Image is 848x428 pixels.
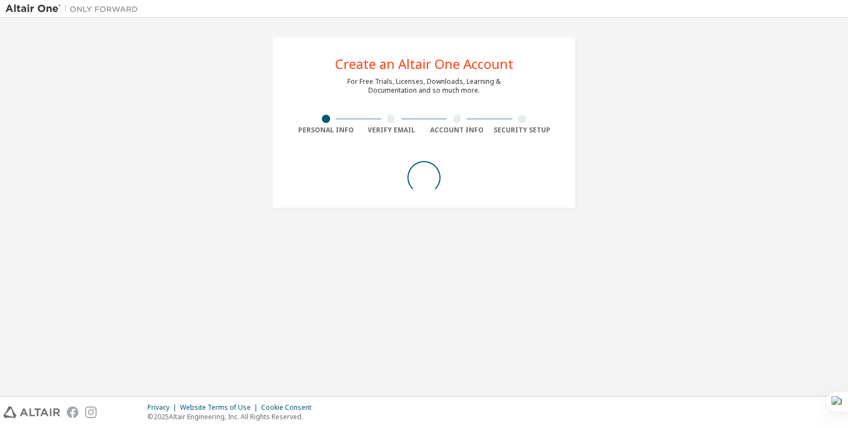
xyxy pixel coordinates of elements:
div: Create an Altair One Account [335,57,513,71]
div: Account Info [424,126,490,135]
img: facebook.svg [67,406,78,418]
div: Security Setup [490,126,555,135]
img: instagram.svg [85,406,97,418]
div: For Free Trials, Licenses, Downloads, Learning & Documentation and so much more. [347,77,501,95]
div: Website Terms of Use [180,403,261,412]
div: Privacy [147,403,180,412]
img: altair_logo.svg [3,406,60,418]
img: Altair One [6,3,144,14]
div: Verify Email [359,126,425,135]
div: Personal Info [293,126,359,135]
p: © 2025 Altair Engineering, Inc. All Rights Reserved. [147,412,318,421]
div: Cookie Consent [261,403,318,412]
